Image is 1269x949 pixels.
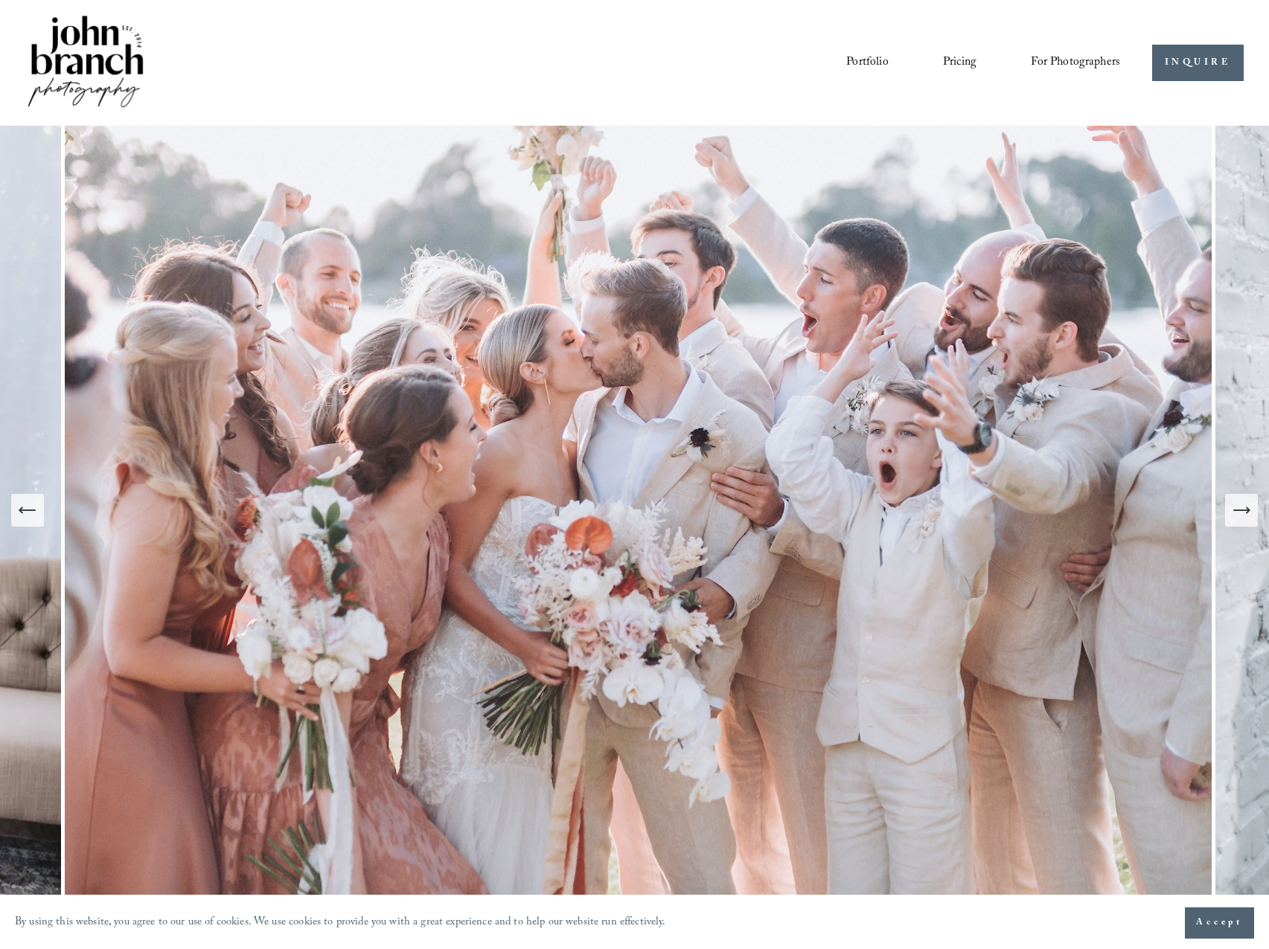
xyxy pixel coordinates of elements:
[11,494,44,527] button: Previous Slide
[1031,51,1120,74] span: For Photographers
[15,913,666,934] p: By using this website, you agree to our use of cookies. We use cookies to provide you with a grea...
[846,50,888,75] a: Portfolio
[1196,916,1243,930] span: Accept
[943,50,976,75] a: Pricing
[1185,907,1254,939] button: Accept
[1152,45,1244,81] a: INQUIRE
[61,126,1215,895] img: A wedding party celebrating outdoors, featuring a bride and groom kissing amidst cheering bridesm...
[1031,50,1120,75] a: folder dropdown
[1225,494,1258,527] button: Next Slide
[25,13,146,113] img: John Branch IV Photography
